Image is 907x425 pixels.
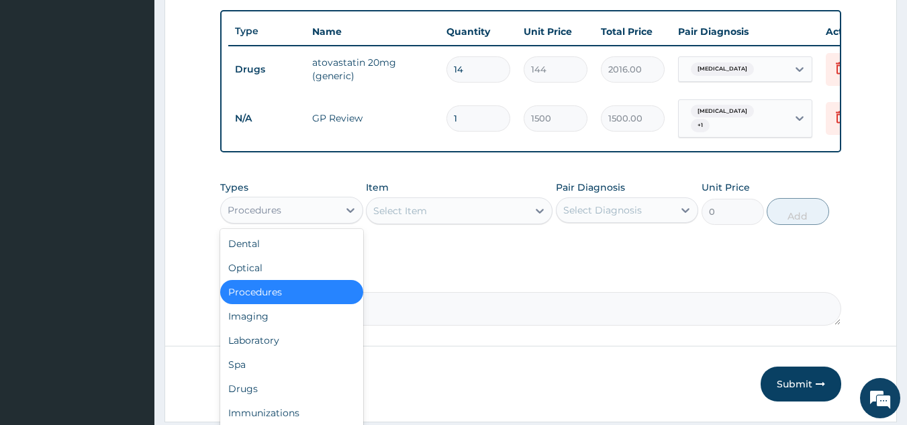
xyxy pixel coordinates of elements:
[440,18,517,45] th: Quantity
[761,367,841,402] button: Submit
[70,75,226,93] div: Chat with us now
[305,105,440,132] td: GP Review
[220,256,363,280] div: Optical
[220,352,363,377] div: Spa
[671,18,819,45] th: Pair Diagnosis
[220,7,252,39] div: Minimize live chat window
[819,18,886,45] th: Actions
[366,181,389,194] label: Item
[220,273,842,285] label: Comment
[228,19,305,44] th: Type
[220,377,363,401] div: Drugs
[220,401,363,425] div: Immunizations
[305,18,440,45] th: Name
[228,57,305,82] td: Drugs
[556,181,625,194] label: Pair Diagnosis
[594,18,671,45] th: Total Price
[78,127,185,263] span: We're online!
[691,105,754,118] span: [MEDICAL_DATA]
[25,67,54,101] img: d_794563401_company_1708531726252_794563401
[691,62,754,76] span: [MEDICAL_DATA]
[228,203,281,217] div: Procedures
[220,182,248,193] label: Types
[220,328,363,352] div: Laboratory
[767,198,829,225] button: Add
[702,181,750,194] label: Unit Price
[220,232,363,256] div: Dental
[517,18,594,45] th: Unit Price
[373,204,427,218] div: Select Item
[563,203,642,217] div: Select Diagnosis
[220,304,363,328] div: Imaging
[220,280,363,304] div: Procedures
[305,49,440,89] td: atovastatin 20mg (generic)
[228,106,305,131] td: N/A
[7,283,256,330] textarea: Type your message and hit 'Enter'
[691,119,710,132] span: + 1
